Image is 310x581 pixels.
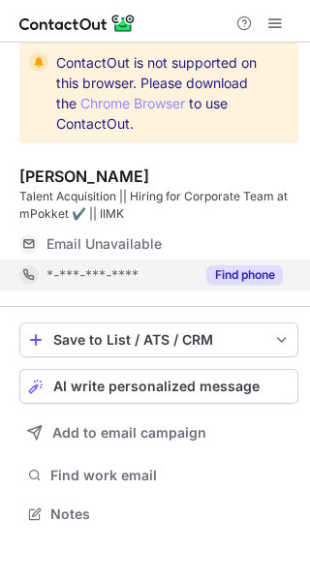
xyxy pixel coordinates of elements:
[19,12,136,35] img: ContactOut v5.3.10
[206,265,283,285] button: Reveal Button
[19,188,298,223] div: Talent Acquisition || Hiring for Corporate Team at mPokket ✔️ || IIMK
[46,235,162,253] span: Email Unavailable
[80,95,185,111] a: Chrome Browser
[19,369,298,404] button: AI write personalized message
[19,501,298,528] button: Notes
[53,379,260,394] span: AI write personalized message
[19,415,298,450] button: Add to email campaign
[50,505,291,523] span: Notes
[56,52,263,134] span: ContactOut is not supported on this browser. Please download the to use ContactOut.
[19,322,298,357] button: save-profile-one-click
[19,167,149,186] div: [PERSON_NAME]
[53,332,264,348] div: Save to List / ATS / CRM
[52,425,206,441] span: Add to email campaign
[50,467,291,484] span: Find work email
[29,52,48,72] img: warning
[19,462,298,489] button: Find work email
